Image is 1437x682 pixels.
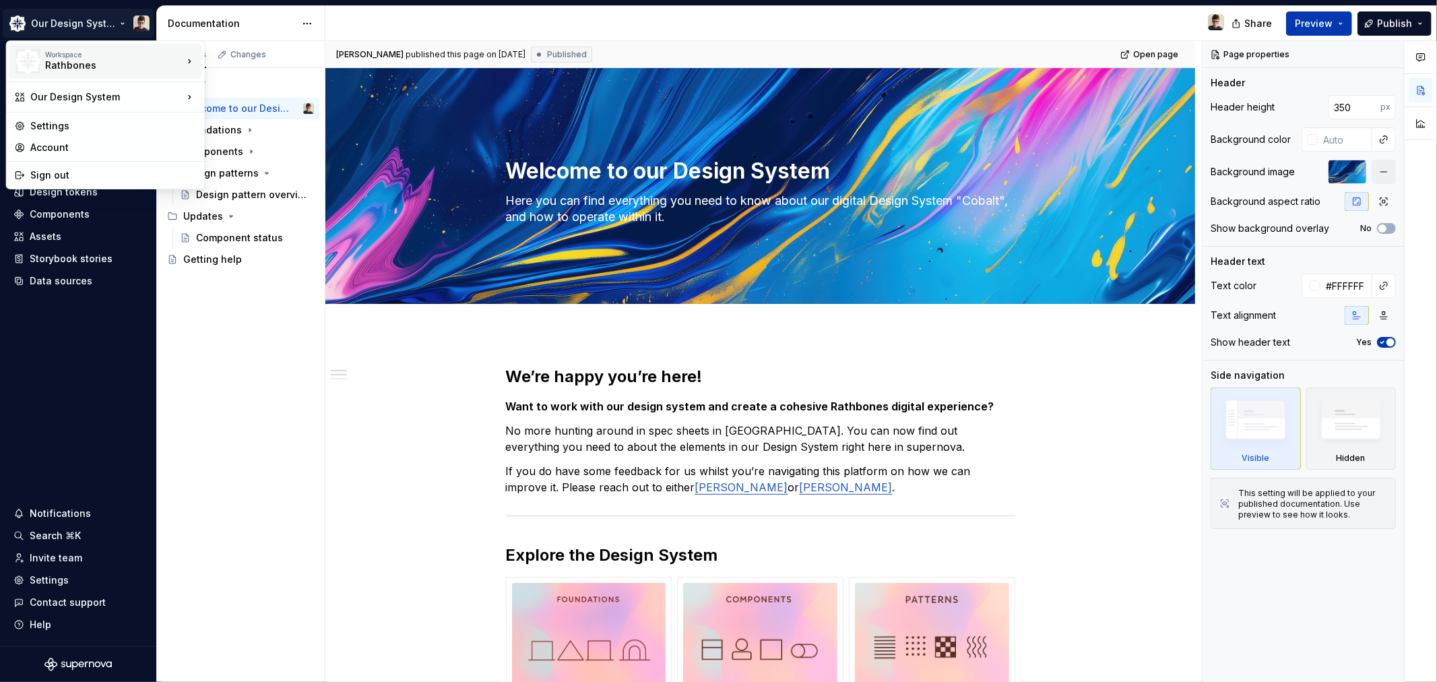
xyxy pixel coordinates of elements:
[45,51,183,59] div: Workspace
[30,141,196,154] div: Account
[30,90,183,104] div: Our Design System
[45,59,160,72] div: Rathbones
[30,168,196,182] div: Sign out
[30,119,196,133] div: Settings
[15,49,40,73] img: 344848e3-ec3d-4aa0-b708-b8ed6430a7e0.png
